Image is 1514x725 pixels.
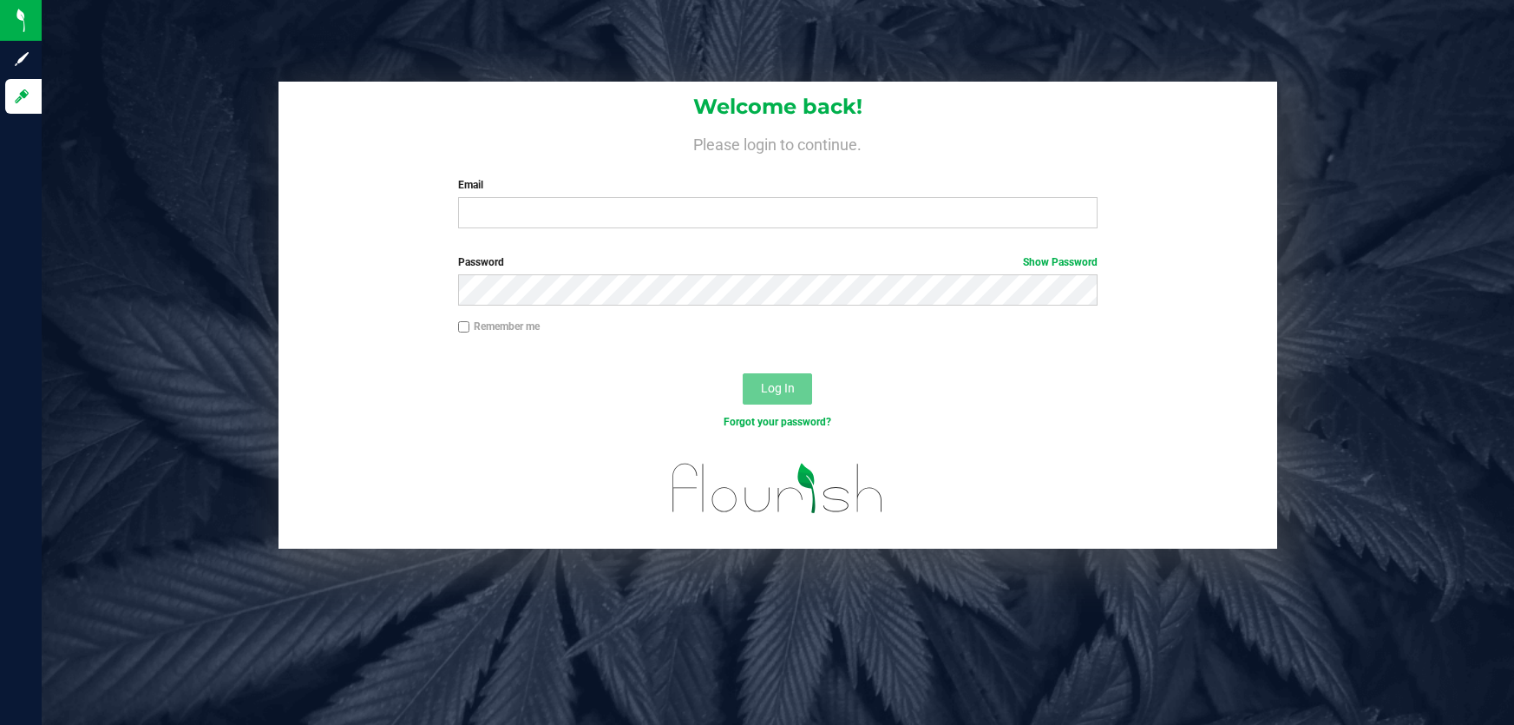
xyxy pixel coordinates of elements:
[743,373,812,405] button: Log In
[13,50,30,68] inline-svg: Sign up
[653,448,903,529] img: flourish_logo.svg
[458,256,504,268] span: Password
[458,177,1098,193] label: Email
[761,381,795,395] span: Log In
[279,132,1277,153] h4: Please login to continue.
[279,96,1277,118] h1: Welcome back!
[724,416,831,428] a: Forgot your password?
[458,321,470,333] input: Remember me
[1023,256,1098,268] a: Show Password
[13,88,30,105] inline-svg: Log in
[458,319,540,334] label: Remember me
